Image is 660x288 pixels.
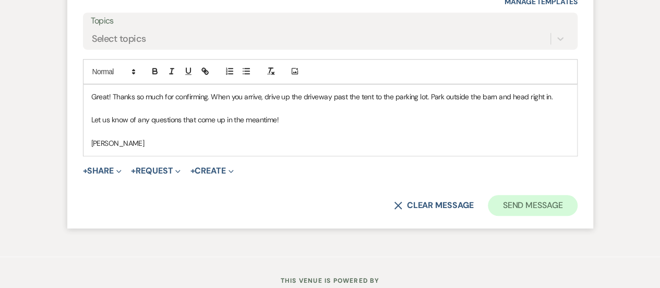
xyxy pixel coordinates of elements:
span: + [131,167,136,175]
span: + [83,167,88,175]
button: Clear message [394,201,473,210]
button: Request [131,167,181,175]
button: Share [83,167,122,175]
label: Topics [91,14,570,29]
div: Select topics [92,31,146,45]
span: + [190,167,195,175]
p: [PERSON_NAME] [91,137,569,149]
p: Let us know of any questions that come up in the meantime! [91,114,569,125]
button: Send Message [488,195,577,216]
p: Great! Thanks so much for confirming. When you arrive, drive up the driveway past the tent to the... [91,91,569,102]
button: Create [190,167,233,175]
